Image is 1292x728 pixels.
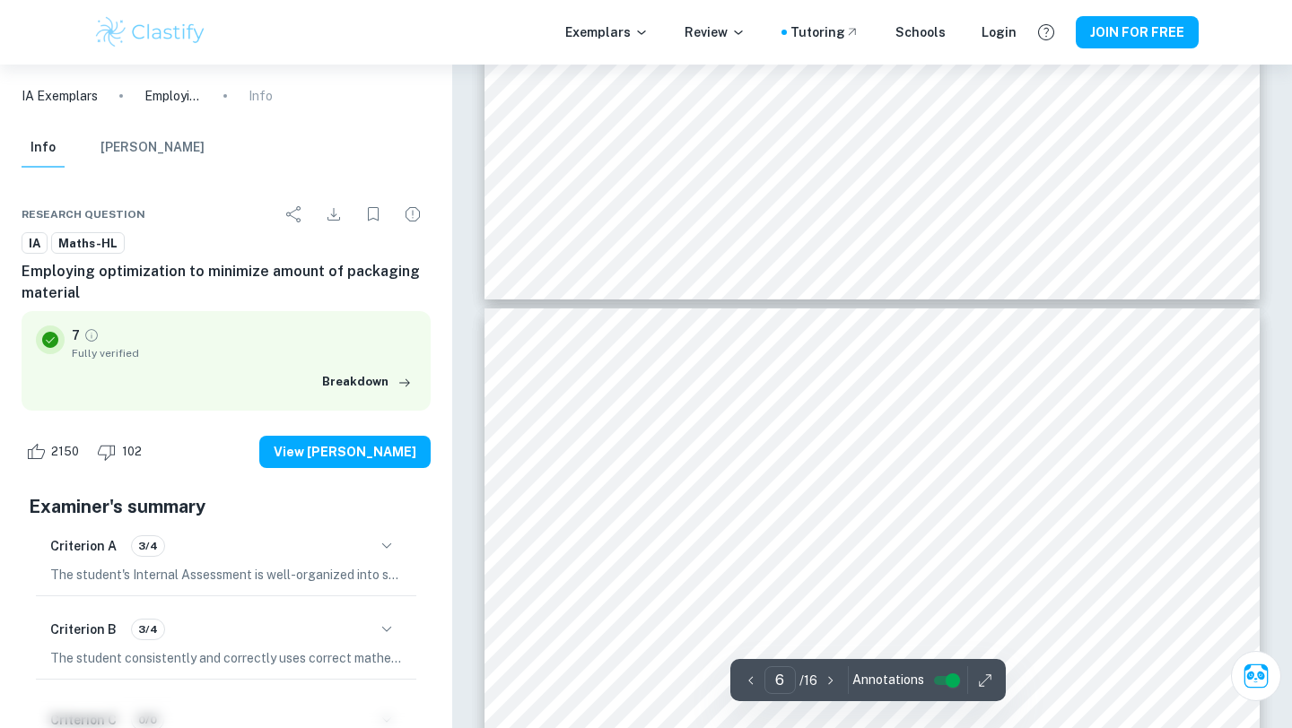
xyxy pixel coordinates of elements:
a: Grade fully verified [83,327,100,343]
a: IA Exemplars [22,86,98,106]
h5: Examiner's summary [29,493,423,520]
a: Maths-HL [51,232,125,255]
button: JOIN FOR FREE [1076,16,1199,48]
button: Help and Feedback [1031,17,1061,48]
h6: Criterion B [50,620,117,639]
img: Clastify logo [93,14,207,50]
div: Report issue [395,196,431,232]
span: IA [22,235,47,253]
p: / 16 [799,671,817,690]
span: Fully verified [72,345,416,361]
div: Dislike [92,438,152,466]
button: Breakdown [318,368,416,395]
p: Employing optimization to minimize amount of packaging material [144,86,202,106]
a: Login [982,22,1017,42]
a: Tutoring [790,22,860,42]
h6: Employing optimization to minimize amount of packaging material [22,261,431,304]
span: Maths-HL [52,235,124,253]
a: Schools [895,22,946,42]
a: IA [22,232,48,255]
button: [PERSON_NAME] [100,128,205,168]
p: Exemplars [565,22,649,42]
p: Review [685,22,746,42]
span: Research question [22,206,145,222]
button: View [PERSON_NAME] [259,436,431,468]
p: The student consistently and correctly uses correct mathematical notation, symbols, and terminolo... [50,648,402,668]
div: Bookmark [355,196,391,232]
span: 3/4 [132,621,164,637]
div: Download [316,196,352,232]
button: Ask Clai [1231,651,1281,701]
div: Share [276,196,312,232]
p: 7 [72,325,80,345]
span: 2150 [41,443,89,461]
div: Like [22,438,89,466]
h6: Criterion A [50,536,117,556]
p: Info [249,86,273,106]
p: The student's Internal Assessment is well-organized into sections, with clear subdivision of the ... [50,565,402,585]
span: Annotations [852,671,924,689]
span: 102 [112,443,152,461]
span: 3/4 [132,538,164,554]
button: Info [22,128,65,168]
